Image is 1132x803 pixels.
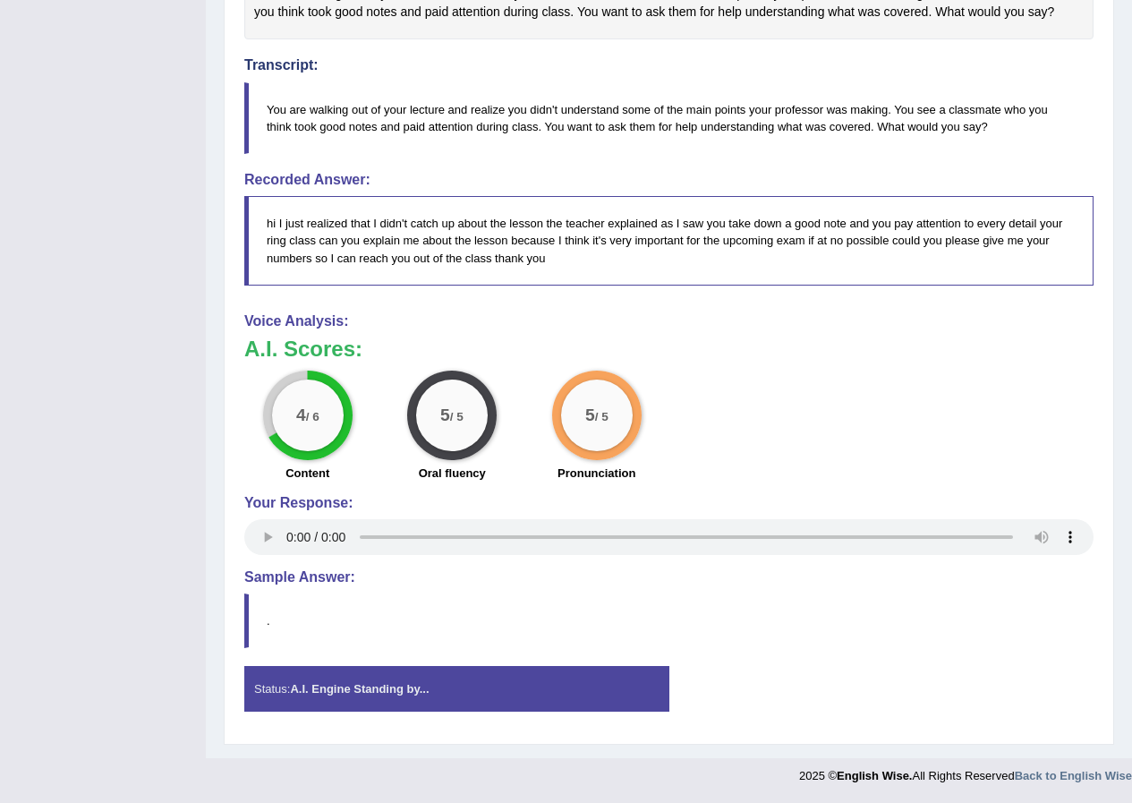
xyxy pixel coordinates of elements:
[244,666,669,712] div: Status:
[594,410,608,423] small: / 5
[244,196,1094,285] blockquote: hi I just realized that I didn't catch up about the lesson the teacher explained as I saw you tak...
[290,682,429,696] strong: A.I. Engine Standing by...
[306,410,319,423] small: / 6
[837,769,912,782] strong: English Wise.
[419,465,486,482] label: Oral fluency
[440,405,450,424] big: 5
[557,465,635,482] label: Pronunciation
[244,569,1094,585] h4: Sample Answer:
[799,758,1132,784] div: 2025 © All Rights Reserved
[285,465,329,482] label: Content
[244,495,1094,511] h4: Your Response:
[585,405,595,424] big: 5
[244,82,1094,154] blockquote: You are walking out of your lecture and realize you didn't understand some of the main points you...
[244,313,1094,329] h4: Voice Analysis:
[244,172,1094,188] h4: Recorded Answer:
[296,405,306,424] big: 4
[244,594,1094,648] blockquote: .
[1015,769,1132,782] a: Back to English Wise
[450,410,464,423] small: / 5
[244,337,362,361] b: A.I. Scores:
